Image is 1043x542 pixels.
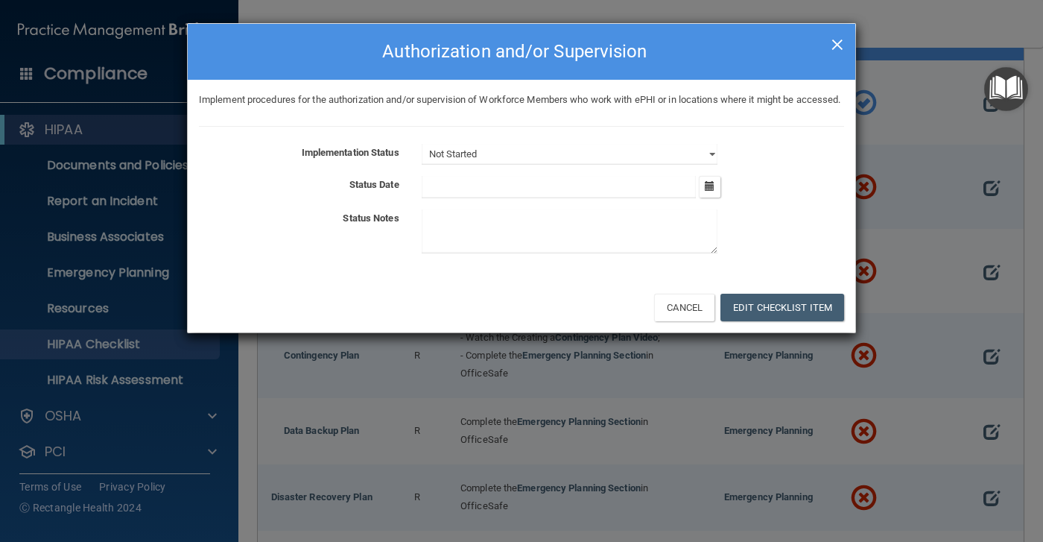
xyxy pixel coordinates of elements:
span: × [831,28,844,57]
b: Status Notes [343,212,399,224]
b: Status Date [349,179,399,190]
div: Implement procedures for the authorization and/or supervision of Workforce Members who work with ... [188,91,855,109]
button: Cancel [654,294,714,321]
b: Implementation Status [302,147,399,158]
button: Open Resource Center [984,67,1028,111]
h4: Authorization and/or Supervision [199,35,844,68]
button: Edit Checklist Item [720,294,844,321]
